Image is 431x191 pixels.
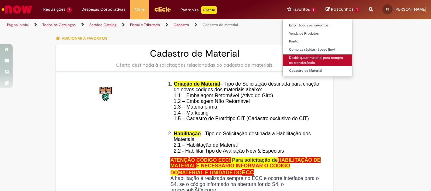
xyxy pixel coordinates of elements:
[283,38,352,45] a: Ponto
[154,4,171,14] img: click_logo_yellow_360x200.png
[283,30,352,37] a: Venda de Produtos
[170,157,321,168] span: HABILITAÇÃO DE MATERIAL
[67,7,72,13] span: 7
[62,36,107,41] span: Adicionar a Favoritos
[1,3,33,16] img: ServiceNow
[331,6,354,12] span: Rascunhos
[174,131,201,136] span: Habilitação
[394,7,426,12] span: [PERSON_NAME]
[170,163,290,175] span: É NECESSÁRIO INFORMAR O CÓDIGO DO
[282,19,353,76] ul: Favoritos
[355,7,359,13] span: 1
[96,84,116,104] img: Cadastro de Material
[283,22,352,29] a: Exibir todos os Favoritos
[174,81,220,87] span: Criação de Material
[7,22,29,27] a: Página inicial
[5,19,283,31] ul: Trilhas de página
[283,46,352,53] a: Compras rápidas (Speed Buy)
[62,62,327,68] div: Oferta destinada à solicitações relacionadas ao cadastro de materiais.
[180,6,217,14] div: Padroniza
[56,32,111,45] button: Adicionar a Favoritos
[135,6,145,13] span: More
[81,6,125,13] span: Despesas Corporativas
[174,22,189,27] a: Cadastro
[174,81,319,127] span: – Tipo de Solicitação destinada para criação de novos códigos dos materiais abaixo: 1.1 – Embalag...
[232,157,278,163] span: Para solicitação de
[201,6,217,14] p: +GenAi
[130,22,160,27] a: Fiscal e Tributário
[203,22,238,27] a: Cadastro de Material
[242,169,254,176] span: ECC
[43,6,65,13] span: Requisições
[42,22,76,27] a: Todos os Catálogos
[62,48,327,59] h2: Cadastro de Material
[89,22,116,27] a: Service Catalog
[386,7,389,11] span: FS
[178,170,242,175] span: MATERIAL E UNIDADE DO
[311,7,316,13] span: 5
[174,131,311,154] span: – Tipo de Solicitação destinada a Habilitação dos Materiais 2.1 – Habilitação de Material 2.2 - H...
[326,7,359,13] a: Rascunhos
[283,67,352,74] a: Cadastro de Material
[292,6,310,13] span: Favoritos
[170,157,231,163] span: ATENÇÃO CÓDIGO ECC!
[283,54,352,66] a: Desbloquear material para compra ou transferência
